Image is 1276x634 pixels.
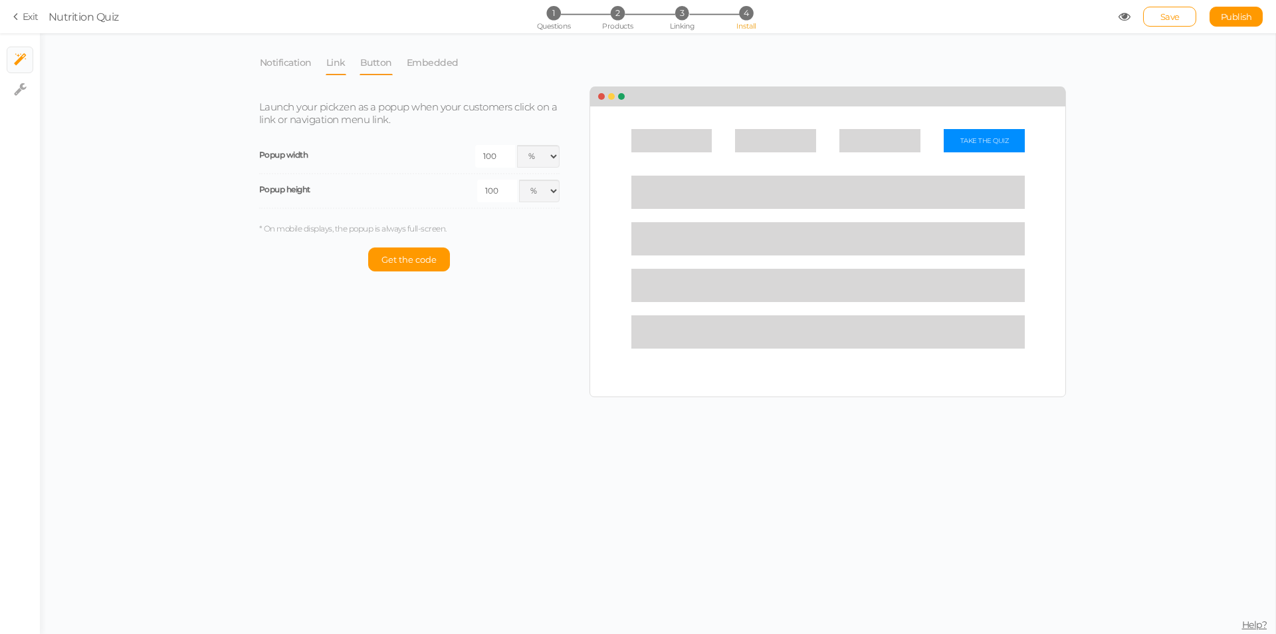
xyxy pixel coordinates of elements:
span: Get the code [381,254,437,265]
li: Button [360,50,406,75]
li: Link [326,50,360,75]
span: 4 [739,6,753,20]
span: 3 [675,6,689,20]
li: 1 Questions [522,6,584,20]
span: Install [736,21,756,31]
span: 2 [611,6,625,20]
a: Embedded [406,50,459,75]
li: 2 Products [587,6,649,20]
span: TAKE THE QUIZ [960,137,1009,146]
a: Link [326,50,346,75]
a: Notification [259,50,312,75]
div: Save [1143,7,1196,27]
span: Help? [1242,619,1267,631]
span: Products [602,21,633,31]
li: Notification [259,50,326,75]
span: Linking [670,21,694,31]
li: Embedded [406,50,473,75]
span: Save [1160,11,1180,22]
li: 3 Linking [651,6,713,20]
span: Publish [1221,11,1252,22]
span: Launch your pickzen as a popup when your customers click on a link or navigation menu link. [259,100,558,126]
span: Popup width [259,150,308,160]
a: Exit [13,10,39,23]
a: Button [360,50,393,75]
button: Get the code [368,247,450,271]
div: Nutrition Quiz [49,9,119,25]
li: 4 Install [715,6,777,20]
span: Popup height [259,184,310,194]
span: 1 [546,6,560,20]
span: * On mobile displays, the popup is always full-screen. [259,224,447,234]
span: Questions [537,21,571,31]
